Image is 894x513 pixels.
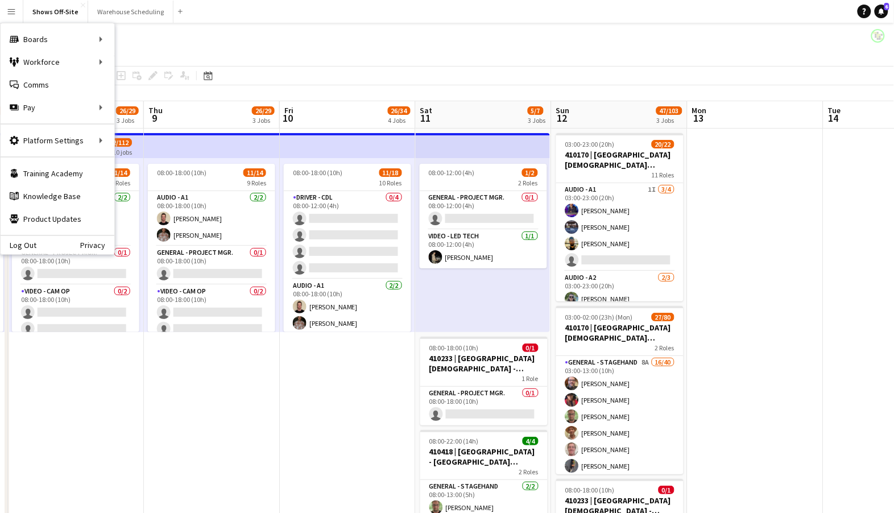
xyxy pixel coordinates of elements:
[420,446,548,467] h3: 410418 | [GEOGRAPHIC_DATA] - [GEOGRAPHIC_DATA] Porchfest
[522,374,539,383] span: 1 Role
[420,337,548,425] app-job-card: 08:00-18:00 (10h)0/1410233 | [GEOGRAPHIC_DATA][DEMOGRAPHIC_DATA] - Frequency Camp FFA 20251 RoleG...
[388,116,410,125] div: 4 Jobs
[420,105,433,115] span: Sat
[284,105,293,115] span: Fri
[556,271,684,343] app-card-role: Audio - A22/303:00-23:00 (20h)[PERSON_NAME]
[875,5,888,18] a: 6
[420,387,548,425] app-card-role: General - Project Mgr.0/108:00-18:00 (10h)
[148,105,163,115] span: Thu
[420,353,548,374] h3: 410233 | [GEOGRAPHIC_DATA][DEMOGRAPHIC_DATA] - Frequency Camp FFA 2025
[523,437,539,445] span: 4/4
[656,106,682,115] span: 47/103
[23,1,88,23] button: Shows Off-Site
[80,241,114,250] a: Privacy
[519,179,538,187] span: 2 Roles
[554,111,570,125] span: 12
[253,116,274,125] div: 3 Jobs
[828,105,841,115] span: Tue
[826,111,841,125] span: 14
[519,468,539,476] span: 2 Roles
[148,164,275,332] app-job-card: 08:00-18:00 (10h)11/149 RolesAudio - A12/208:00-18:00 (10h)[PERSON_NAME][PERSON_NAME]General - Pr...
[284,164,411,332] app-job-card: 08:00-18:00 (10h)11/1810 RolesDriver - CDL0/408:00-12:00 (4h) Audio - A12/208:00-18:00 (10h)[PERS...
[88,1,173,23] button: Warehouse Scheduling
[565,140,615,148] span: 03:00-23:00 (20h)
[1,162,114,185] a: Training Academy
[884,3,889,10] span: 6
[420,191,547,230] app-card-role: General - Project Mgr.0/108:00-12:00 (4h)
[1,96,114,119] div: Pay
[1,185,114,208] a: Knowledge Base
[148,285,275,340] app-card-role: Video - Cam Op0/208:00-18:00 (10h)
[657,116,682,125] div: 3 Jobs
[556,105,570,115] span: Sun
[523,344,539,352] span: 0/1
[1,73,114,96] a: Comms
[690,111,707,125] span: 13
[293,168,342,177] span: 08:00-18:00 (10h)
[528,106,544,115] span: 5/7
[113,147,132,156] div: 10 jobs
[528,116,546,125] div: 3 Jobs
[556,133,684,301] app-job-card: 03:00-23:00 (20h)20/22410170 | [GEOGRAPHIC_DATA][DEMOGRAPHIC_DATA] ACCESS 202511 RolesAudio - A11...
[871,29,885,43] app-user-avatar: Labor Coordinator
[556,183,684,271] app-card-role: Audio - A11I3/403:00-23:00 (20h)[PERSON_NAME][PERSON_NAME][PERSON_NAME]
[429,437,479,445] span: 08:00-22:00 (14h)
[419,111,433,125] span: 11
[148,246,275,285] app-card-role: General - Project Mgr.0/108:00-18:00 (10h)
[284,279,411,334] app-card-role: Audio - A12/208:00-18:00 (10h)[PERSON_NAME][PERSON_NAME]
[565,313,633,321] span: 03:00-02:00 (23h) (Mon)
[522,168,538,177] span: 1/2
[1,51,114,73] div: Workforce
[652,313,674,321] span: 27/80
[1,208,114,230] a: Product Updates
[252,106,275,115] span: 26/29
[556,306,684,474] app-job-card: 03:00-02:00 (23h) (Mon)27/80410170 | [GEOGRAPHIC_DATA][DEMOGRAPHIC_DATA] ACCESS 20252 RolesGenera...
[556,322,684,343] h3: 410170 | [GEOGRAPHIC_DATA][DEMOGRAPHIC_DATA] ACCESS 2025
[659,486,674,494] span: 0/1
[107,168,130,177] span: 11/14
[106,138,132,147] span: 82/112
[388,106,411,115] span: 26/34
[247,179,266,187] span: 9 Roles
[652,171,674,179] span: 11 Roles
[157,168,206,177] span: 08:00-18:00 (10h)
[116,106,139,115] span: 26/29
[283,111,293,125] span: 10
[429,168,475,177] span: 08:00-12:00 (4h)
[1,129,114,152] div: Platform Settings
[692,105,707,115] span: Mon
[429,344,479,352] span: 08:00-18:00 (10h)
[147,111,163,125] span: 9
[379,179,402,187] span: 10 Roles
[379,168,402,177] span: 11/18
[1,241,36,250] a: Log Out
[652,140,674,148] span: 20/22
[243,168,266,177] span: 11/14
[556,150,684,170] h3: 410170 | [GEOGRAPHIC_DATA][DEMOGRAPHIC_DATA] ACCESS 2025
[117,116,138,125] div: 3 Jobs
[1,28,114,51] div: Boards
[284,191,411,279] app-card-role: Driver - CDL0/408:00-12:00 (4h)
[420,164,547,268] app-job-card: 08:00-12:00 (4h)1/22 RolesGeneral - Project Mgr.0/108:00-12:00 (4h) Video - LED Tech1/108:00-12:0...
[420,230,547,268] app-card-role: Video - LED Tech1/108:00-12:00 (4h)[PERSON_NAME]
[12,246,139,285] app-card-role: General - Project Mgr.0/108:00-18:00 (10h)
[565,486,615,494] span: 08:00-18:00 (10h)
[111,179,130,187] span: 9 Roles
[148,191,275,246] app-card-role: Audio - A12/208:00-18:00 (10h)[PERSON_NAME][PERSON_NAME]
[655,344,674,352] span: 2 Roles
[12,285,139,340] app-card-role: Video - Cam Op0/208:00-18:00 (10h)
